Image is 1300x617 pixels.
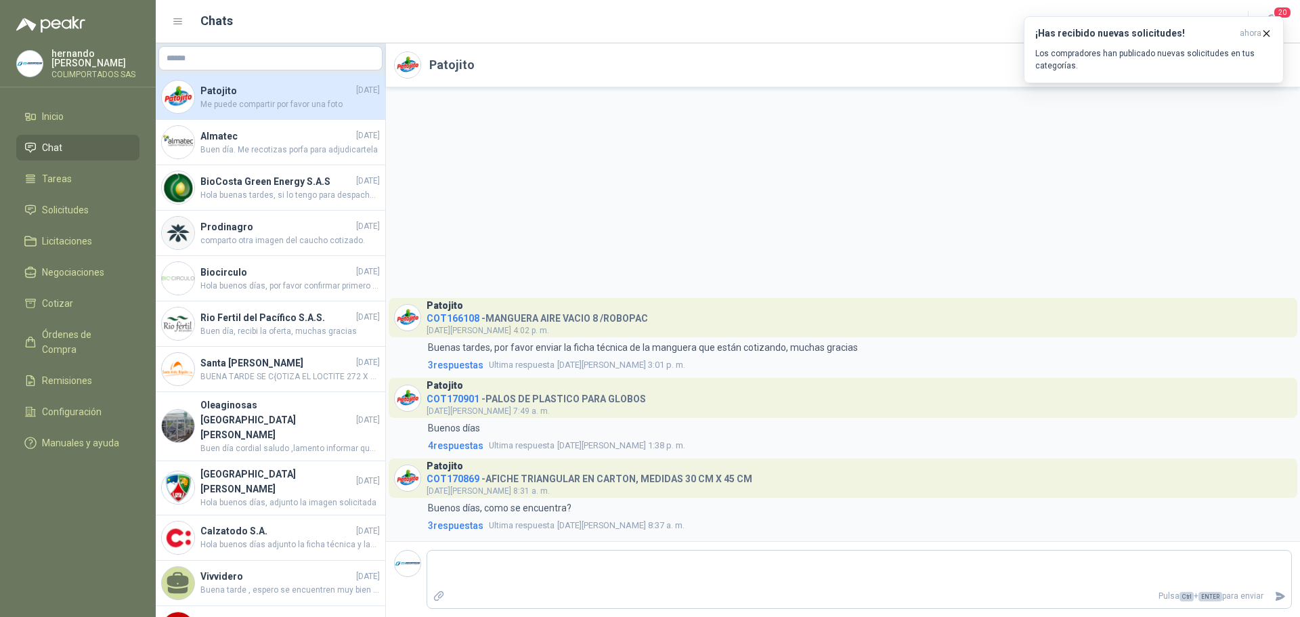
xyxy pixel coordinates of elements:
p: Buenos días [428,421,480,435]
img: Company Logo [162,410,194,442]
h4: Biocirculo [200,265,353,280]
span: [DATE] [356,356,380,369]
h4: Patojito [200,83,353,98]
span: Buena tarde , espero se encuentren muy bien , el motivo por el cual le escribo es para informarle... [200,584,380,597]
h4: - AFICHE TRIANGULAR EN CARTON, MEDIDAS 30 CM X 45 CM [427,470,752,483]
a: Company LogoOleaginosas [GEOGRAPHIC_DATA][PERSON_NAME][DATE]Buen día cordial saludo ,lamento info... [156,392,385,461]
img: Company Logo [395,385,420,411]
p: COLIMPORTADOS SAS [51,70,139,79]
span: Ultima respuesta [489,519,555,532]
span: Manuales y ayuda [42,435,119,450]
span: Me puede compartir por favor una foto [200,98,380,111]
button: ¡Has recibido nuevas solicitudes!ahora Los compradores han publicado nuevas solicitudes en tus ca... [1024,16,1284,83]
span: [DATE][PERSON_NAME] 3:01 p. m. [489,358,685,372]
a: Chat [16,135,139,161]
p: Pulsa + para enviar [450,584,1270,608]
a: Company LogoBiocirculo[DATE]Hola buenos días, por favor confirmar primero el material, cerámica o... [156,256,385,301]
a: Negociaciones [16,259,139,285]
span: BUENA TARDE SE C{OTIZA EL LOCTITE 272 X LOS ML, YA QUE ES EL QUE VIENE POR 10ML , EL 271 TAMBIEN ... [200,370,380,383]
span: Tareas [42,171,72,186]
h3: ¡Has recibido nuevas solicitudes! [1035,28,1234,39]
span: Hola buenos días, adjunto la imagen solicitada [200,496,380,509]
h3: Patojito [427,302,463,310]
a: Company LogoCalzatodo S.A.[DATE]Hola buenos días adjunto la ficha técnica y las fotos solicitadas [156,515,385,561]
img: Company Logo [162,522,194,554]
span: [DATE][PERSON_NAME] 8:37 a. m. [489,519,685,532]
span: Hola buenas tardes, si lo tengo para despachar por transportadora el día de hoy, y es importado d... [200,189,380,202]
h4: Vivvidero [200,569,353,584]
img: Company Logo [162,217,194,249]
span: Remisiones [42,373,92,388]
a: Remisiones [16,368,139,393]
span: [DATE] [356,84,380,97]
h4: Prodinagro [200,219,353,234]
span: Inicio [42,109,64,124]
span: [DATE][PERSON_NAME] 8:31 a. m. [427,486,550,496]
span: [DATE] [356,129,380,142]
p: Los compradores han publicado nuevas solicitudes en tus categorías. [1035,47,1272,72]
a: 3respuestasUltima respuesta[DATE][PERSON_NAME] 8:37 a. m. [425,518,1292,533]
span: Órdenes de Compra [42,327,127,357]
label: Adjuntar archivos [427,584,450,608]
h4: Oleaginosas [GEOGRAPHIC_DATA][PERSON_NAME] [200,398,353,442]
span: [DATE] [356,525,380,538]
a: Company LogoBioCosta Green Energy S.A.S[DATE]Hola buenas tardes, si lo tengo para despachar por t... [156,165,385,211]
span: Cotizar [42,296,73,311]
a: Licitaciones [16,228,139,254]
span: Chat [42,140,62,155]
a: 4respuestasUltima respuesta[DATE][PERSON_NAME] 1:38 p. m. [425,438,1292,453]
span: [DATE] [356,414,380,427]
span: 4 respuesta s [428,438,483,453]
img: Company Logo [162,81,194,113]
span: 3 respuesta s [428,358,483,373]
img: Company Logo [162,471,194,504]
img: Company Logo [162,262,194,295]
a: Cotizar [16,291,139,316]
a: Company LogoProdinagro[DATE]comparto otra imagen del caucho cotizado. [156,211,385,256]
span: COT166108 [427,313,479,324]
h4: Calzatodo S.A. [200,524,353,538]
a: Company LogoRio Fertil del Pacífico S.A.S.[DATE]Buen día, recibi la oferta, muchas gracias [156,301,385,347]
h2: Patojito [429,56,475,75]
span: COT170869 [427,473,479,484]
h3: Patojito [427,463,463,470]
h4: Almatec [200,129,353,144]
h3: Patojito [427,382,463,389]
img: Company Logo [17,51,43,77]
a: Company LogoAlmatec[DATE]Buen día. Me recotizas porfa para adjudicartela [156,120,385,165]
span: ahora [1240,28,1261,39]
img: Company Logo [395,52,420,78]
span: Buen día. Me recotizas porfa para adjudicartela [200,144,380,156]
img: Company Logo [395,551,420,576]
a: Manuales y ayuda [16,430,139,456]
span: Ctrl [1179,592,1194,601]
span: [DATE] [356,265,380,278]
p: hernando [PERSON_NAME] [51,49,139,68]
h1: Chats [200,12,233,30]
span: ENTER [1198,592,1222,601]
a: Company Logo[GEOGRAPHIC_DATA][PERSON_NAME][DATE]Hola buenos días, adjunto la imagen solicitada [156,461,385,515]
h4: - PALOS DE PLASTICO PARA GLOBOS [427,390,646,403]
a: Company LogoPatojito[DATE]Me puede compartir por favor una foto [156,75,385,120]
a: Configuración [16,399,139,425]
span: [DATE][PERSON_NAME] 7:49 a. m. [427,406,550,416]
span: [DATE] [356,570,380,583]
span: Hola buenos días, por favor confirmar primero el material, cerámica o fibra [PERSON_NAME], por ot... [200,280,380,293]
span: [DATE][PERSON_NAME] 1:38 p. m. [489,439,685,452]
h4: - MANGUERA AIRE VACIO 8 /ROBOPAC [427,310,648,322]
p: Buenas tardes, por favor enviar la ficha técnica de la manguera que están cotizando, muchas gracias [428,340,858,355]
span: COT170901 [427,393,479,404]
h4: [GEOGRAPHIC_DATA][PERSON_NAME] [200,467,353,496]
span: 3 respuesta s [428,518,483,533]
span: Negociaciones [42,265,104,280]
a: Tareas [16,166,139,192]
a: 3respuestasUltima respuesta[DATE][PERSON_NAME] 3:01 p. m. [425,358,1292,373]
img: Company Logo [162,353,194,385]
span: [DATE] [356,220,380,233]
h4: BioCosta Green Energy S.A.S [200,174,353,189]
span: Licitaciones [42,234,92,249]
span: [DATE] [356,311,380,324]
span: [DATE][PERSON_NAME] 4:02 p. m. [427,326,549,335]
img: Logo peakr [16,16,85,33]
img: Company Logo [162,307,194,340]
